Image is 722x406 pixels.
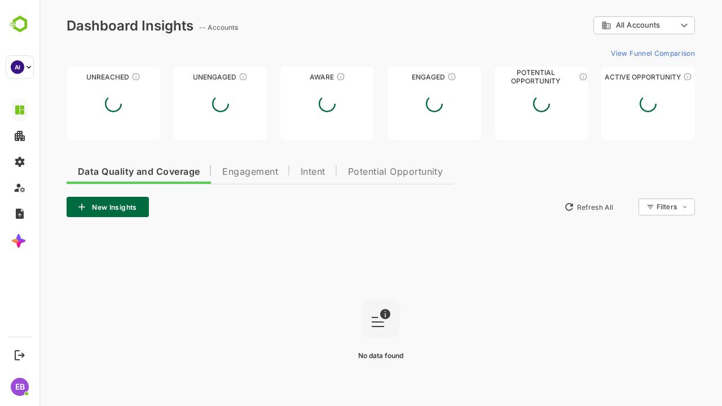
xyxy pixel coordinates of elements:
div: Filters [617,202,637,211]
div: Aware [241,73,334,81]
div: EB [11,378,29,396]
button: Logout [12,347,27,363]
div: These accounts have not been engaged with for a defined time period [92,72,101,81]
span: All Accounts [576,21,620,29]
div: Engaged [348,73,442,81]
div: Unengaged [134,73,228,81]
div: All Accounts [562,20,637,30]
span: No data found [319,351,364,360]
button: View Funnel Comparison [567,44,655,62]
div: These accounts are warm, further nurturing would qualify them to MQAs [408,72,417,81]
span: Engagement [183,167,239,176]
div: Unreached [27,73,121,81]
button: Refresh All [520,198,579,216]
div: All Accounts [554,15,655,37]
img: BambooboxLogoMark.f1c84d78b4c51b1a7b5f700c9845e183.svg [6,14,34,35]
button: New Insights [27,197,109,217]
div: Active Opportunity [562,73,655,81]
div: These accounts have open opportunities which might be at any of the Sales Stages [644,72,653,81]
span: Intent [261,167,286,176]
div: Potential Opportunity [455,73,549,81]
div: These accounts have not shown enough engagement and need nurturing [199,72,208,81]
div: AI [11,60,24,74]
span: Potential Opportunity [309,167,404,176]
div: These accounts are MQAs and can be passed on to Inside Sales [539,72,548,81]
div: Filters [616,197,655,217]
ag: -- Accounts [160,23,202,32]
div: Dashboard Insights [27,17,154,34]
div: These accounts have just entered the buying cycle and need further nurturing [297,72,306,81]
span: Data Quality and Coverage [38,167,160,176]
